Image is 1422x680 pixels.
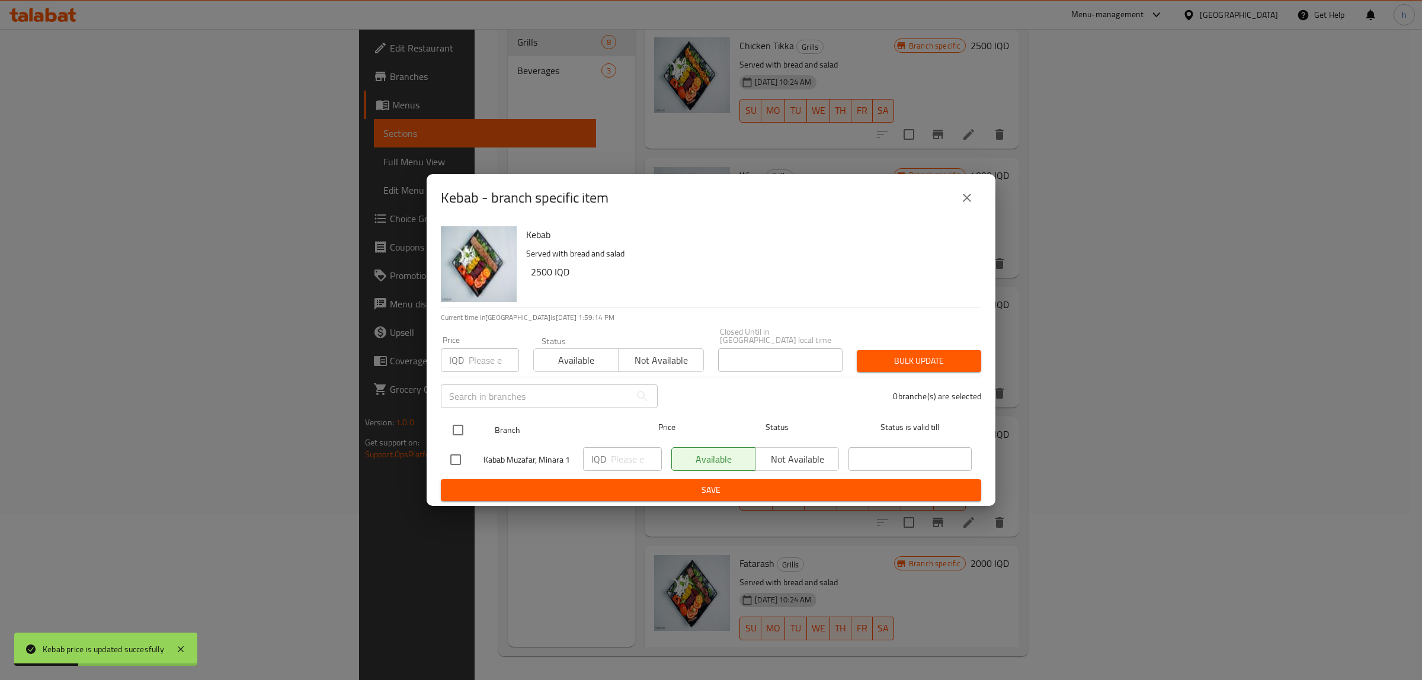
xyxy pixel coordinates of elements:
[857,350,981,372] button: Bulk update
[526,226,972,243] h6: Kebab
[866,354,972,368] span: Bulk update
[539,352,614,369] span: Available
[441,312,981,323] p: Current time in [GEOGRAPHIC_DATA] is [DATE] 1:59:14 PM
[611,447,662,471] input: Please enter price
[531,264,972,280] h6: 2500 IQD
[591,452,606,466] p: IQD
[441,384,630,408] input: Search in branches
[533,348,619,372] button: Available
[618,348,703,372] button: Not available
[450,483,972,498] span: Save
[627,420,706,435] span: Price
[441,188,608,207] h2: Kebab - branch specific item
[526,246,972,261] p: Served with bread and salad
[893,390,981,402] p: 0 branche(s) are selected
[953,184,981,212] button: close
[469,348,519,372] input: Please enter price
[483,453,574,467] span: Kabab Muzafar, Minara 1
[449,353,464,367] p: IQD
[441,226,517,302] img: Kebab
[43,643,164,656] div: Kebab price is updated succesfully
[716,420,839,435] span: Status
[495,423,618,438] span: Branch
[848,420,972,435] span: Status is valid till
[441,479,981,501] button: Save
[623,352,699,369] span: Not available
